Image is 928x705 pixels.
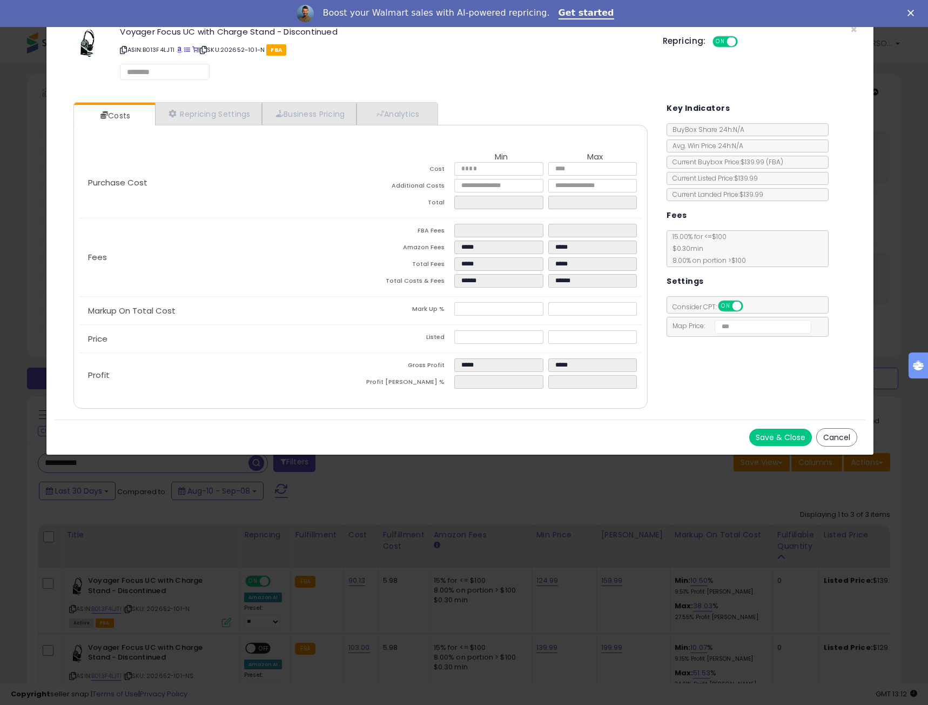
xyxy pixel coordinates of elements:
[559,8,614,19] a: Get started
[361,302,455,319] td: Mark Up %
[667,102,730,115] h5: Key Indicators
[361,257,455,274] td: Total Fees
[361,241,455,257] td: Amazon Fees
[714,37,727,46] span: ON
[749,429,812,446] button: Save & Close
[663,37,706,45] h5: Repricing:
[361,179,455,196] td: Additional Costs
[667,141,743,150] span: Avg. Win Price 24h: N/A
[667,275,703,288] h5: Settings
[361,330,455,347] td: Listed
[667,190,763,199] span: Current Landed Price: $139.99
[357,103,436,125] a: Analytics
[667,256,746,265] span: 8.00 % on portion > $100
[736,37,753,46] span: OFF
[79,178,361,187] p: Purchase Cost
[120,41,646,58] p: ASIN: B013F4LJTI | SKU: 202652-101-N
[361,358,455,375] td: Gross Profit
[667,302,757,311] span: Consider CPT:
[79,307,361,315] p: Markup On Total Cost
[262,103,357,125] a: Business Pricing
[322,8,549,18] div: Boost your Walmart sales with AI-powered repricing.
[667,125,744,134] span: BuyBox Share 24h: N/A
[79,335,361,343] p: Price
[667,209,687,222] h5: Fees
[120,28,646,36] h3: Voyager Focus UC with Charge Stand - Discontinued
[177,45,183,54] a: BuyBox page
[184,45,190,54] a: All offer listings
[75,28,99,60] img: 31DJ6MDC+MS._SL60_.jpg
[454,152,548,162] th: Min
[719,302,732,311] span: ON
[192,45,198,54] a: Your listing only
[667,232,746,265] span: 15.00 % for <= $100
[667,244,703,253] span: $0.30 min
[266,44,286,56] span: FBA
[74,105,154,127] a: Costs
[155,103,262,125] a: Repricing Settings
[816,428,857,447] button: Cancel
[766,157,783,167] span: ( FBA )
[667,157,783,167] span: Current Buybox Price:
[741,157,783,167] span: $139.99
[361,375,455,392] td: Profit [PERSON_NAME] %
[79,253,361,262] p: Fees
[361,224,455,241] td: FBA Fees
[667,174,758,183] span: Current Listed Price: $139.99
[667,321,811,330] span: Map Price:
[297,5,314,22] img: Profile image for Adrian
[907,10,918,16] div: Close
[361,196,455,212] td: Total
[361,162,455,179] td: Cost
[548,152,642,162] th: Max
[742,302,759,311] span: OFF
[361,274,455,291] td: Total Costs & Fees
[850,22,857,37] span: ×
[79,371,361,380] p: Profit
